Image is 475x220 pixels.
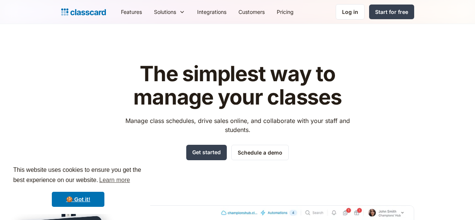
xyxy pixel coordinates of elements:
p: Manage class schedules, drive sales online, and collaborate with your staff and students. [118,116,357,134]
a: Pricing [271,3,300,20]
a: Log in [336,4,365,20]
a: dismiss cookie message [52,192,104,207]
a: Get started [186,145,227,160]
div: Log in [342,8,358,16]
a: Customers [232,3,271,20]
div: Solutions [148,3,191,20]
div: cookieconsent [6,158,150,214]
a: home [61,7,106,17]
a: learn more about cookies [98,174,131,186]
div: Start for free [375,8,408,16]
a: Features [115,3,148,20]
a: Integrations [191,3,232,20]
a: Schedule a demo [231,145,289,160]
span: This website uses cookies to ensure you get the best experience on our website. [13,165,143,186]
h1: The simplest way to manage your classes [118,62,357,109]
a: Start for free [369,5,414,19]
div: Solutions [154,8,176,16]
